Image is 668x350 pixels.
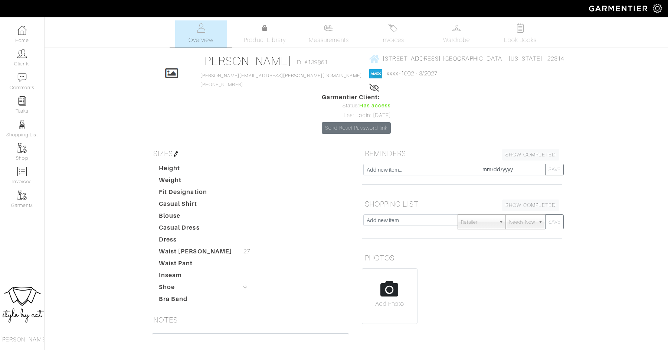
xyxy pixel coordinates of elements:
dt: Fit Designation [153,188,238,200]
button: SAVE [545,214,564,229]
a: Look Books [494,20,546,48]
h5: SIZES [150,146,351,161]
a: SHOW COMPLETED [502,149,559,161]
img: dashboard-icon-dbcd8f5a0b271acd01030246c82b418ddd0df26cd7fceb0bd07c9910d44c42f6.png [17,26,27,35]
span: Wardrobe [443,36,470,45]
img: orders-27d20c2124de7fd6de4e0e44c1d41de31381a507db9b33961299e4e07d508b8c.svg [388,23,397,33]
span: Product Library [244,36,286,45]
img: measurements-466bbee1fd09ba9460f595b01e5d73f9e2bff037440d3c8f018324cb6cdf7a4a.svg [324,23,333,33]
dt: Shoe [153,283,238,295]
span: 27 [243,247,250,256]
input: Add new item [363,214,458,226]
img: wardrobe-487a4870c1b7c33e795ec22d11cfc2ed9d08956e64fb3008fe2437562e282088.svg [452,23,461,33]
span: [PHONE_NUMBER] [200,73,362,87]
span: Invoices [382,36,404,45]
dt: Weight [153,176,238,188]
h5: REMINDERS [362,146,562,161]
button: SAVE [545,164,564,175]
dt: Bra Band [153,295,238,307]
img: reminder-icon-8004d30b9f0a5d33ae49ab947aed9ed385cf756f9e5892f1edd6e32f2345188e.png [17,96,27,106]
img: comment-icon-a0a6a9ef722e966f86d9cbdc48e553b5cf19dbc54f86b18d962a5391bc8f6eb6.png [17,73,27,82]
img: orders-icon-0abe47150d42831381b5fb84f609e132dff9fe21cb692f30cb5eec754e2cba89.png [17,167,27,176]
dt: Blouse [153,211,238,223]
dt: Waist [PERSON_NAME] [153,247,238,259]
a: SHOW COMPLETED [502,200,559,211]
img: basicinfo-40fd8af6dae0f16599ec9e87c0ef1c0a1fdea2edbe929e3d69a839185d80c458.svg [196,23,206,33]
a: [PERSON_NAME][EMAIL_ADDRESS][PERSON_NAME][DOMAIN_NAME] [200,73,362,78]
a: Wardrobe [430,20,482,48]
img: american_express-1200034d2e149cdf2cc7894a33a747db654cf6f8355cb502592f1d228b2ac700.png [369,69,382,78]
dt: Inseam [153,271,238,283]
dt: Waist Pant [153,259,238,271]
span: Garmentier Client: [322,93,391,102]
a: [STREET_ADDRESS] [GEOGRAPHIC_DATA] , [US_STATE] - 22314 [369,54,564,63]
span: Needs Now [509,215,535,230]
img: todo-9ac3debb85659649dc8f770b8b6100bb5dab4b48dedcbae339e5042a72dfd3cc.svg [516,23,525,33]
span: 9 [243,283,247,292]
a: Product Library [239,24,291,45]
span: [STREET_ADDRESS] [GEOGRAPHIC_DATA] , [US_STATE] - 22314 [383,55,564,62]
img: clients-icon-6bae9207a08558b7cb47a8932f037763ab4055f8c8b6bfacd5dc20c3e0201464.png [17,49,27,58]
a: Overview [175,20,227,48]
span: ID: #139861 [295,58,328,67]
img: garmentier-logo-header-white-b43fb05a5012e4ada735d5af1a66efaba907eab6374d6393d1fbf88cb4ef424d.png [585,2,653,15]
span: Overview [189,36,213,45]
span: Measurements [309,36,349,45]
div: Last Login: [DATE] [322,111,391,120]
img: garments-icon-b7da505a4dc4fd61783c78ac3ca0ef83fa9d6f193b1c9dc38574b1d14d53ca28.png [17,191,27,200]
dt: Casual Dress [153,223,238,235]
span: Look Books [504,36,537,45]
a: Invoices [367,20,419,48]
h5: SHOPPING LIST [362,197,562,211]
dt: Dress [153,235,238,247]
h5: PHOTOS [362,250,562,265]
h5: NOTES [150,312,351,327]
a: Measurements [303,20,355,48]
dt: Casual Shirt [153,200,238,211]
img: garments-icon-b7da505a4dc4fd61783c78ac3ca0ef83fa9d6f193b1c9dc38574b1d14d53ca28.png [17,143,27,153]
span: Retailer [461,215,496,230]
a: [PERSON_NAME] [200,54,292,68]
img: pen-cf24a1663064a2ec1b9c1bd2387e9de7a2fa800b781884d57f21acf72779bad2.png [173,151,179,157]
img: stylists-icon-eb353228a002819b7ec25b43dbf5f0378dd9e0616d9560372ff212230b889e62.png [17,120,27,129]
div: Status: [322,102,391,110]
span: Has access [359,102,391,110]
a: xxxx-1002 - 3/2027 [387,70,438,77]
input: Add new item... [363,164,479,175]
a: Send Reset Password link [322,122,391,134]
dt: Height [153,164,238,176]
img: gear-icon-white-bd11855cb880d31180b6d7d6211b90ccbf57a29d726f0c71d8c61bd08dd39cc2.png [653,4,662,13]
